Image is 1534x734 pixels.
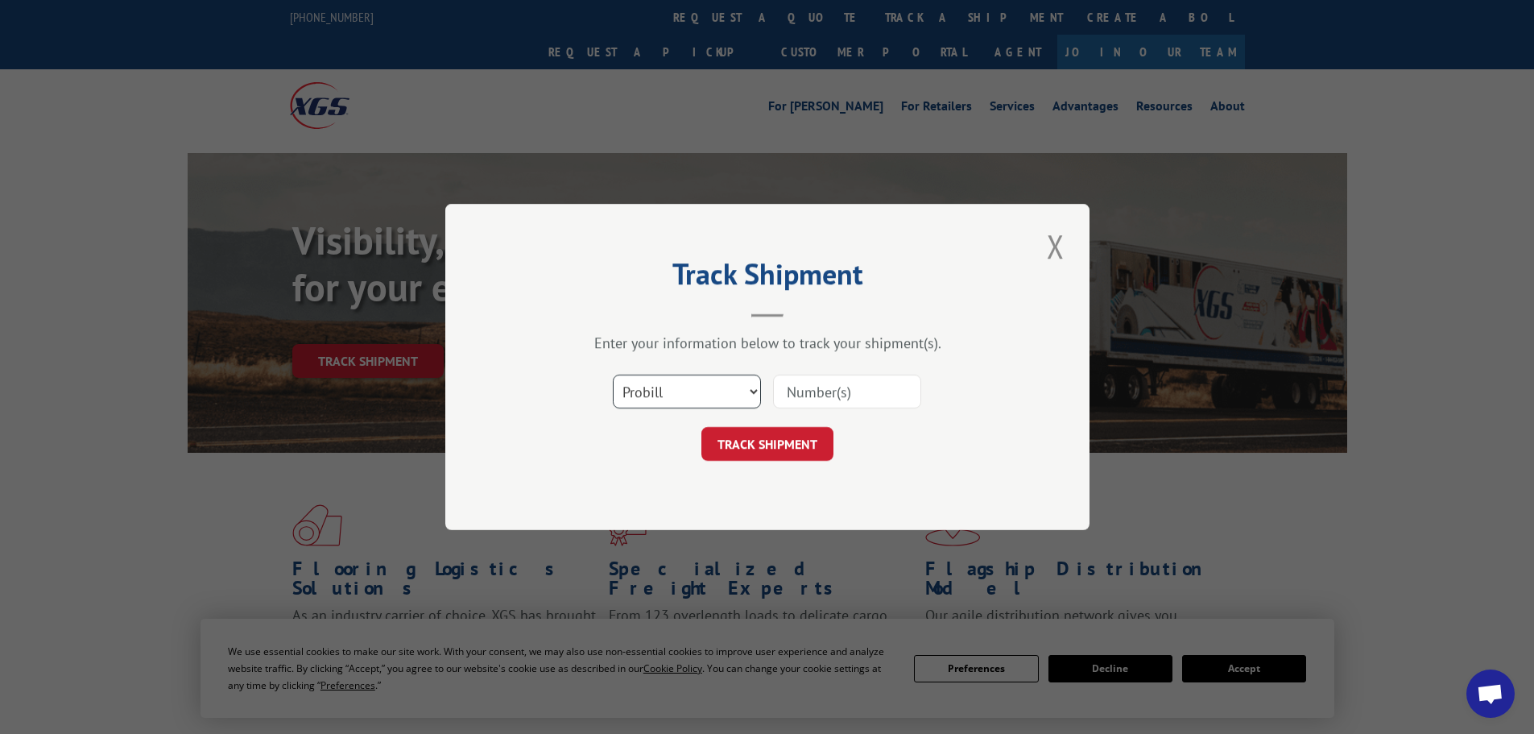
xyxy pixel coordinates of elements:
[773,375,921,408] input: Number(s)
[701,427,833,461] button: TRACK SHIPMENT
[526,263,1009,293] h2: Track Shipment
[526,334,1009,352] div: Enter your information below to track your shipment(s).
[1466,670,1515,718] a: Open chat
[1042,224,1069,268] button: Close modal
